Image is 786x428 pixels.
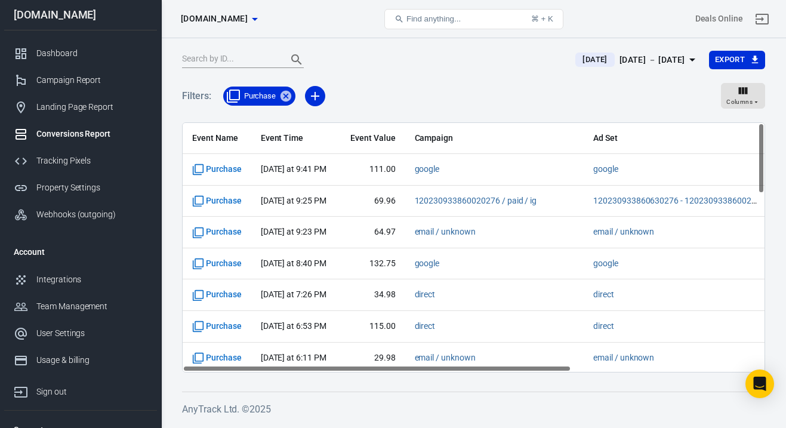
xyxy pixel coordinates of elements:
div: Purchase [223,87,296,106]
a: User Settings [4,320,157,347]
span: email / unknown [593,226,654,238]
a: Usage & billing [4,347,157,374]
span: 69.96 [350,195,396,207]
span: email / unknown [415,226,476,238]
time: 2025-09-03T21:41:28-07:00 [261,164,326,174]
div: Webhooks (outgoing) [36,208,147,221]
span: direct [415,321,436,332]
div: Integrations [36,273,147,286]
span: Find anything... [406,14,461,23]
button: Columns [721,83,765,109]
div: Landing Page Report [36,101,147,113]
a: email / unknown [593,227,654,236]
a: direct [415,290,436,299]
a: email / unknown [593,353,654,362]
span: Standard event name [192,321,242,332]
div: Dashboard [36,47,147,60]
span: email / unknown [415,352,476,364]
time: 2025-09-03T19:26:07-07:00 [261,290,326,299]
a: Dashboard [4,40,157,67]
a: direct [593,290,614,299]
li: Account [4,238,157,266]
a: Team Management [4,293,157,320]
span: Purchase [237,90,283,102]
span: Standard event name [192,352,242,364]
span: the420crew.com [181,11,248,26]
a: google [415,258,440,268]
div: scrollable content [183,123,765,372]
span: 64.97 [350,226,396,238]
time: 2025-09-03T18:11:42-07:00 [261,353,326,362]
time: 2025-09-03T18:53:36-07:00 [261,321,326,331]
a: email / unknown [415,353,476,362]
button: [DOMAIN_NAME] [176,8,262,30]
span: direct [593,321,614,332]
a: Property Settings [4,174,157,201]
div: Team Management [36,300,147,313]
span: google [415,258,440,270]
div: Sign out [36,386,147,398]
a: direct [593,321,614,331]
time: 2025-09-03T21:25:32-07:00 [261,196,326,205]
span: email / unknown [593,352,654,364]
a: Integrations [4,266,157,293]
span: Ad Set [593,133,760,144]
div: Property Settings [36,181,147,194]
span: Columns [726,97,753,107]
span: Event Time [261,133,331,144]
span: direct [593,289,614,301]
span: Standard event name [192,289,242,301]
a: google [593,258,618,268]
a: Conversions Report [4,121,157,147]
a: Campaign Report [4,67,157,94]
span: 120230933860630276 - 120230933860020276 / paid / ig [593,195,760,207]
a: Tracking Pixels [4,147,157,174]
div: ⌘ + K [531,14,553,23]
a: direct [415,321,436,331]
div: [DATE] － [DATE] [619,53,685,67]
span: Standard event name [192,226,242,238]
button: Search [282,45,311,74]
span: 34.98 [350,289,396,301]
a: Sign out [4,374,157,405]
span: google [593,164,618,175]
span: direct [415,289,436,301]
a: Webhooks (outgoing) [4,201,157,228]
a: google [415,164,440,174]
h6: AnyTrack Ltd. © 2025 [182,402,765,417]
span: 115.00 [350,321,396,332]
div: Open Intercom Messenger [745,370,774,398]
span: 29.98 [350,352,396,364]
span: Campaign [415,133,574,144]
button: Export [709,51,765,69]
a: Sign out [748,5,776,33]
span: google [593,258,618,270]
span: Event Name [192,133,242,144]
span: google [415,164,440,175]
span: Standard event name [192,164,242,175]
div: Tracking Pixels [36,155,147,167]
span: 111.00 [350,164,396,175]
a: email / unknown [415,227,476,236]
h5: Filters: [182,77,211,115]
a: 120230933860020276 / paid / ig [415,196,537,205]
time: 2025-09-03T21:23:53-07:00 [261,227,326,236]
div: Campaign Report [36,74,147,87]
input: Search by ID... [182,52,278,67]
time: 2025-09-03T20:40:07-07:00 [261,258,326,268]
button: [DATE][DATE] － [DATE] [566,50,708,70]
div: User Settings [36,327,147,340]
div: Conversions Report [36,128,147,140]
div: Usage & billing [36,354,147,367]
span: [DATE] [578,54,612,66]
a: Landing Page Report [4,94,157,121]
span: 132.75 [350,258,396,270]
button: Find anything...⌘ + K [384,9,563,29]
span: Standard event name [192,195,242,207]
span: Event Value [350,133,396,144]
div: [DOMAIN_NAME] [4,10,157,20]
div: Account id: a5bWPift [695,13,743,25]
a: google [593,164,618,174]
span: 120230933860020276 / paid / ig [415,195,537,207]
span: Standard event name [192,258,242,270]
